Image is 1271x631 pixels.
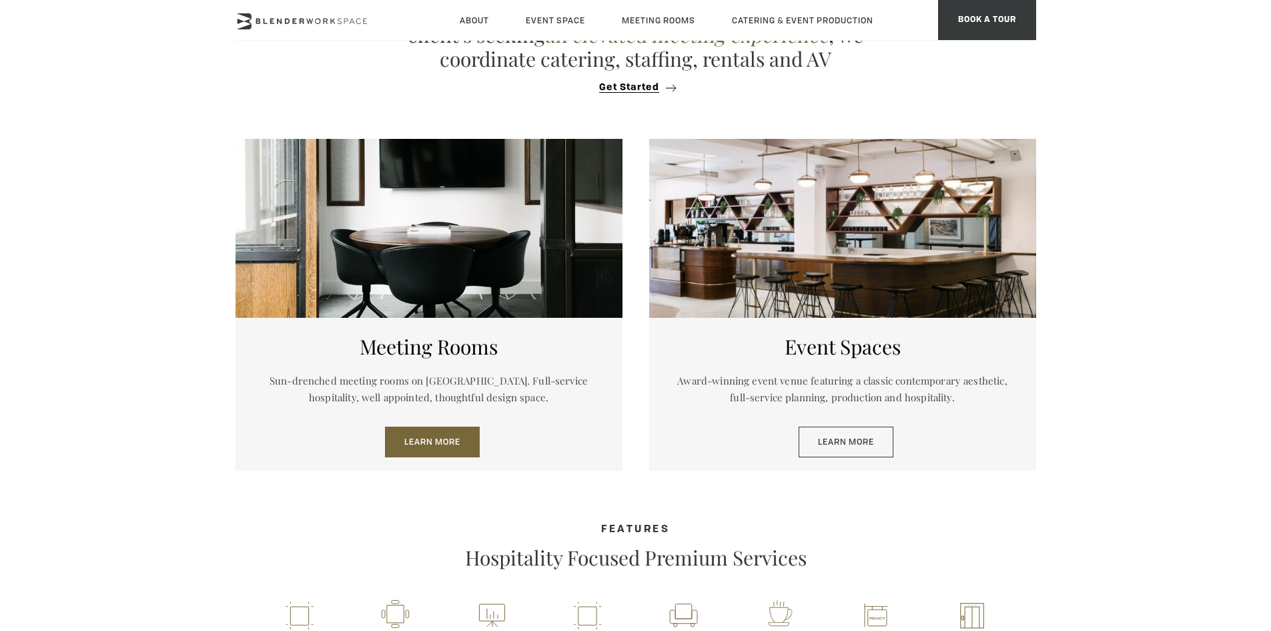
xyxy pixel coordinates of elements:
[595,81,676,93] button: Get Started
[799,427,893,457] a: Learn More
[669,335,1016,359] h5: Event Spaces
[256,373,602,407] p: Sun-drenched meeting rooms on [GEOGRAPHIC_DATA]. Full-service hospitality, well appointed, though...
[599,83,659,93] span: Get Started
[385,427,480,457] a: Learn More
[256,335,602,359] h5: Meeting Rooms
[669,373,1016,407] p: Award-winning event venue featuring a classic contemporary aesthetic, full-service planning, prod...
[236,524,1036,536] h4: Features
[402,546,869,570] p: Hospitality Focused Premium Services
[1204,567,1271,631] iframe: Chat Widget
